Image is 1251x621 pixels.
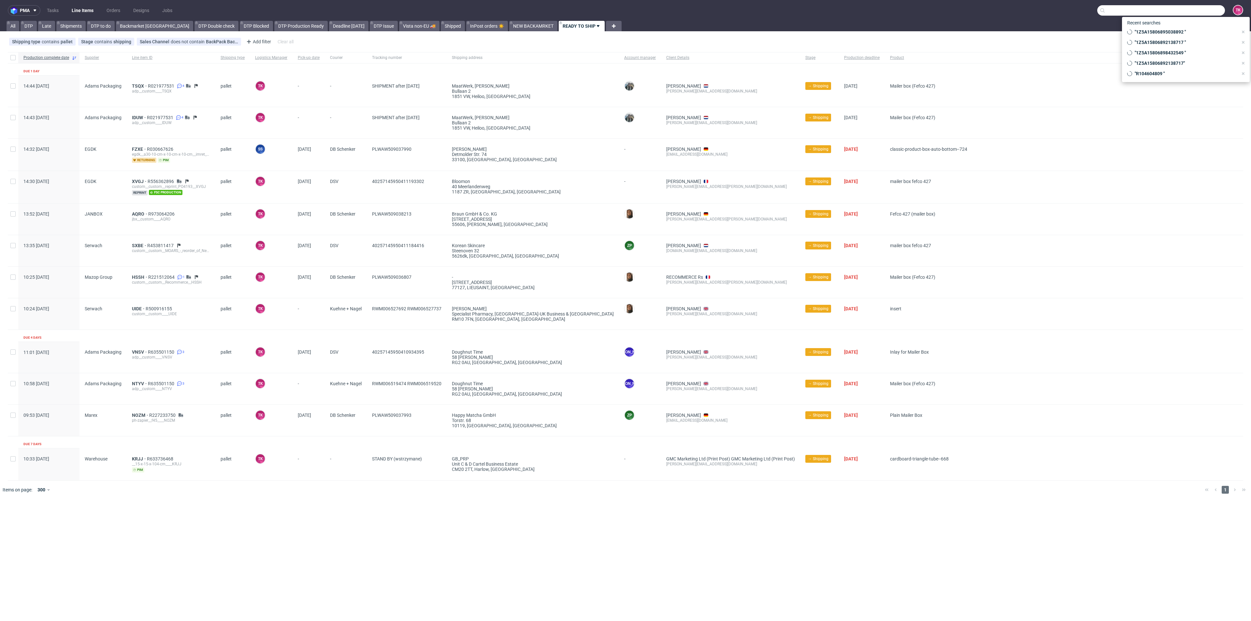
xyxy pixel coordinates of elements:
span: [DATE] [844,243,858,248]
div: - [624,176,656,184]
a: Vista non-EU 🚚 [399,21,439,31]
div: Due 4 days [23,335,41,340]
span: Mailer box (Fefco 427) [890,83,935,89]
figcaption: TK [256,273,265,282]
div: shipping [113,39,131,44]
span: RWM006527692 RWM006527737 [372,306,441,311]
div: custom__custom__reprint_PO4193__XVGJ [132,184,210,189]
div: [PERSON_NAME][EMAIL_ADDRESS][PERSON_NAME][DOMAIN_NAME] [666,217,795,222]
span: Marex [85,413,97,418]
span: PLWAW509037990 [372,147,411,152]
img: Zeniuk Magdalena [625,81,634,91]
span: EGDK [85,179,96,184]
span: PLWAW509036807 [372,275,411,280]
span: returning [132,158,156,163]
span: 40257145950411193302 [372,179,424,184]
span: Production complete date [23,55,69,61]
div: 40 Meerlandenweg [452,184,614,189]
span: Mailer box (Fefco 427) [890,115,935,120]
span: R635501150 [148,349,176,355]
span: [DATE] [298,243,311,248]
span: → Shipping [808,306,828,312]
div: Steenoven 32 [452,248,614,253]
div: [DOMAIN_NAME][EMAIL_ADDRESS][DOMAIN_NAME] [666,248,795,253]
a: DTP to do [87,21,115,31]
span: mailer box fefco 427 [890,179,931,184]
span: R556362896 [148,179,175,184]
div: adp__custom____NTYV [132,386,210,391]
figcaption: TK [256,347,265,357]
span: pallet [221,147,245,163]
span: - [330,83,362,99]
div: Doughnut Time [452,349,614,355]
figcaption: TK [256,113,265,122]
div: Clear all [276,37,295,46]
span: JANBOX [85,211,103,217]
span: UIDE [132,306,146,311]
a: XVGJ [132,179,148,184]
span: Line item ID [132,55,210,61]
a: [PERSON_NAME] [666,243,701,248]
a: 3 [176,349,184,355]
span: insert [890,306,901,311]
span: "1Z5A15806895038892 " [1132,29,1238,35]
a: DTP Production Ready [274,21,328,31]
span: 40257145950411184416 [372,243,424,248]
span: DSV [330,349,362,365]
span: Logistics Manager [255,55,287,61]
span: [DATE] [298,211,311,217]
div: RM10 7FN, [GEOGRAPHIC_DATA] , [GEOGRAPHIC_DATA] [452,317,614,322]
figcaption: ZP [625,411,634,420]
span: SHIPMENT after [DATE] [372,83,420,89]
div: [PERSON_NAME][EMAIL_ADDRESS][DOMAIN_NAME] [666,311,795,317]
span: "1Z5A15806892138717 " [1132,39,1238,46]
span: Serwach [85,243,102,248]
span: → Shipping [808,146,828,152]
a: [PERSON_NAME] [666,349,701,355]
div: [STREET_ADDRESS] [452,217,614,222]
span: pallet [221,275,245,290]
a: SXBE [132,243,147,248]
span: 40257145950410934395 [372,349,424,355]
span: 13:52 [DATE] [23,211,49,217]
a: Shipments [56,21,86,31]
figcaption: TK [256,81,265,91]
span: pallet [221,413,245,428]
div: Due 1 day [23,69,39,74]
a: Late [38,21,55,31]
span: [DATE] [298,413,311,418]
a: InPost orders ☀️ [466,21,508,31]
a: 1 [176,275,185,280]
a: [PERSON_NAME] [666,381,701,386]
span: R500916155 [146,306,173,311]
span: R227233750 [149,413,177,418]
div: RG2 0AU, [GEOGRAPHIC_DATA] , [GEOGRAPHIC_DATA] [452,360,614,365]
span: Adams Packaging [85,83,122,89]
span: - [330,115,362,131]
span: 4 [181,115,183,120]
figcaption: TK [256,411,265,420]
a: R453811417 [147,243,175,248]
a: KRJJ [132,456,147,461]
a: 4 [175,115,183,120]
span: contains [42,39,61,44]
span: Serwach [85,306,102,311]
span: 11:01 [DATE] [23,350,49,355]
div: egdk__a30-10-cm-x-10-cm-x-10-cm__imret__FZXE [132,152,210,157]
a: Jobs [158,5,176,16]
a: Shipped [441,21,465,31]
div: Detmolder Str. 74 [452,152,614,157]
a: [PERSON_NAME] [666,413,701,418]
span: Client Details [666,55,795,61]
figcaption: SS [256,145,265,154]
a: All [7,21,19,31]
span: IDUW [132,115,147,120]
div: adp__custom____TSQX [132,89,210,94]
span: AQRO [132,211,148,217]
span: Mailer box (Fefco 427) [890,381,935,386]
div: 58 [PERSON_NAME] [452,355,614,360]
div: Korean skincare [452,243,614,248]
span: R021977531 [148,83,176,89]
